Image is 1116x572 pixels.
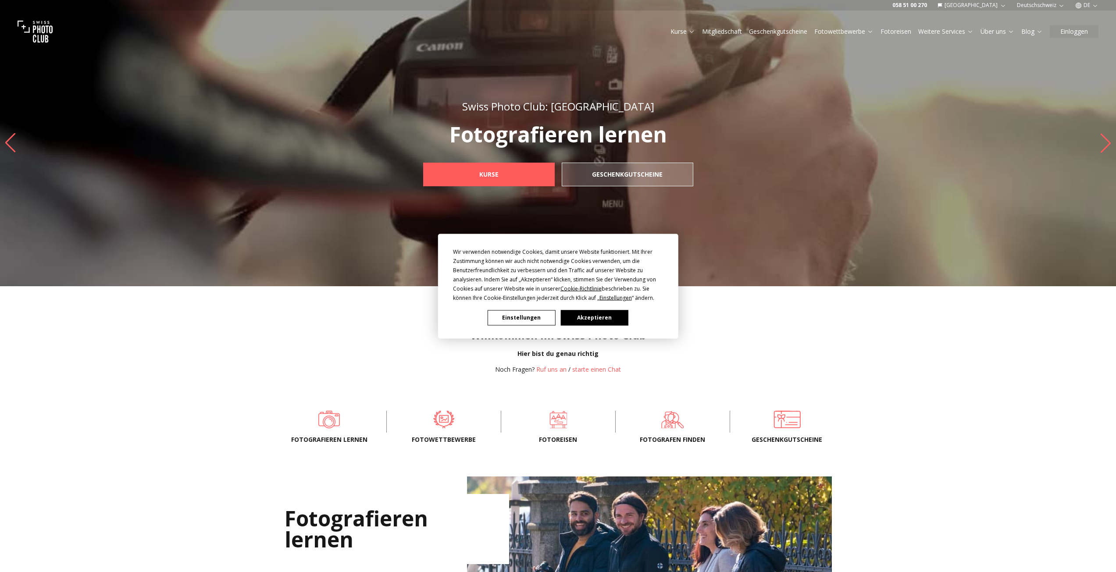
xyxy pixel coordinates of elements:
[488,310,555,325] button: Einstellungen
[453,247,663,302] div: Wir verwenden notwendige Cookies, damit unsere Website funktioniert. Mit Ihrer Zustimmung können ...
[560,284,602,292] span: Cookie-Richtlinie
[560,310,628,325] button: Akzeptieren
[599,294,632,301] span: Einstellungen
[438,234,678,338] div: Cookie Consent Prompt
